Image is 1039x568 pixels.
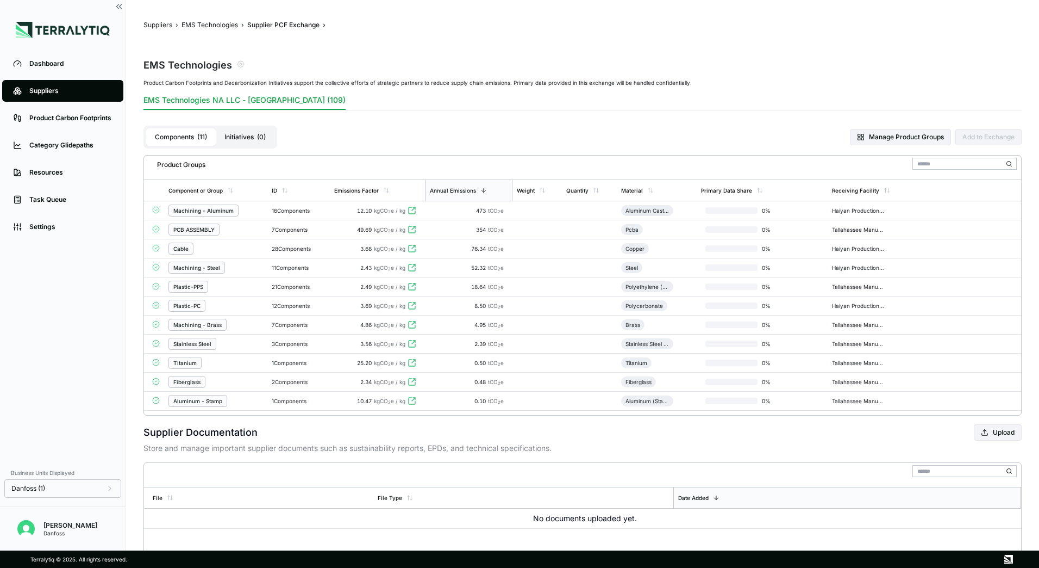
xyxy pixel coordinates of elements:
[758,264,792,271] span: 0 %
[388,343,391,348] sub: 2
[272,187,277,194] div: ID
[29,114,112,122] div: Product Carbon Footprints
[625,398,669,404] div: Aluminum (Stamped)
[388,248,391,252] sub: 2
[832,245,884,252] div: Haiyan Production CNHX
[388,209,391,214] sub: 2
[758,302,792,309] span: 0 %
[374,302,405,309] span: kgCO e / kg
[11,484,45,493] span: Danfoss (1)
[374,379,405,385] span: kgCO e / kg
[758,322,792,328] span: 0 %
[625,245,644,252] div: Copper
[357,207,372,214] span: 12.10
[758,226,792,233] span: 0 %
[4,466,121,479] div: Business Units Displayed
[272,322,326,328] div: 7 Components
[374,283,405,290] span: kgCO e / kg
[474,398,488,404] span: 0.10
[388,400,391,405] sub: 2
[173,360,197,366] div: Titanium
[29,59,112,68] div: Dashboard
[498,381,500,386] sub: 2
[498,229,500,233] sub: 2
[678,495,709,501] div: Date Added
[488,379,504,385] span: tCO e
[43,521,97,530] div: [PERSON_NAME]
[334,187,379,194] div: Emissions Factor
[474,360,488,366] span: 0.50
[488,302,504,309] span: tCO e
[197,133,207,141] span: ( 11 )
[488,283,504,290] span: tCO e
[498,248,500,252] sub: 2
[29,195,112,204] div: Task Queue
[388,381,391,386] sub: 2
[360,379,372,385] span: 2.34
[216,128,274,146] button: Initiatives(0)
[17,520,35,538] img: Victoria Odoma
[247,21,320,29] button: Supplier PCF Exchange
[850,129,951,145] button: Manage Product Groups
[625,341,669,347] div: Stainless Steel (Machined)
[148,156,205,169] div: Product Groups
[173,283,203,290] div: Plastic-PPS
[272,379,326,385] div: 2 Components
[625,302,663,309] div: Polycarbonate
[488,360,504,366] span: tCO e
[374,226,405,233] span: kgCO e / kg
[357,360,372,366] span: 25.20
[374,322,405,328] span: kgCO e / kg
[374,264,405,271] span: kgCO e / kg
[832,302,884,309] div: Haiyan Production CNHX
[488,264,504,271] span: tCO e
[272,226,326,233] div: 7 Components
[173,341,211,347] div: Stainless Steel
[625,264,638,271] div: Steel
[471,283,488,290] span: 18.64
[566,187,589,194] div: Quantity
[498,286,500,291] sub: 2
[143,21,172,29] button: Suppliers
[758,245,792,252] span: 0 %
[498,362,500,367] sub: 2
[701,187,752,194] div: Primary Data Share
[360,264,372,271] span: 2.43
[272,302,326,309] div: 12 Components
[146,128,216,146] button: Components(11)
[625,226,639,233] div: Pcba
[625,379,652,385] div: Fiberglass
[176,21,178,29] span: ›
[360,302,372,309] span: 3.69
[474,302,488,309] span: 8.50
[474,379,488,385] span: 0.48
[430,187,476,194] div: Annual Emissions
[374,207,405,214] span: kgCO e / kg
[832,398,884,404] div: Tallahassee Manufacturing
[378,495,402,501] div: File Type
[471,245,488,252] span: 76.34
[758,207,792,214] span: 0 %
[143,57,232,72] div: EMS Technologies
[13,516,39,542] button: Open user button
[29,87,112,95] div: Suppliers
[758,379,792,385] span: 0 %
[173,398,222,404] div: Aluminum - Stamp
[474,322,488,328] span: 4.95
[272,398,326,404] div: 1 Components
[29,168,112,177] div: Resources
[29,141,112,150] div: Category Glidepaths
[360,341,372,347] span: 3.56
[625,283,669,290] div: Polyethylene ([PERSON_NAME])
[471,264,488,271] span: 52.32
[498,209,500,214] sub: 2
[388,286,391,291] sub: 2
[625,207,669,214] div: Aluminum Casting (Machined)
[374,341,405,347] span: kgCO e / kg
[143,443,1022,454] p: Store and manage important supplier documents such as sustainability reports, EPDs, and technical...
[272,341,326,347] div: 3 Components
[832,187,879,194] div: Receiving Facility
[360,245,372,252] span: 3.68
[758,398,792,404] span: 0 %
[374,245,405,252] span: kgCO e / kg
